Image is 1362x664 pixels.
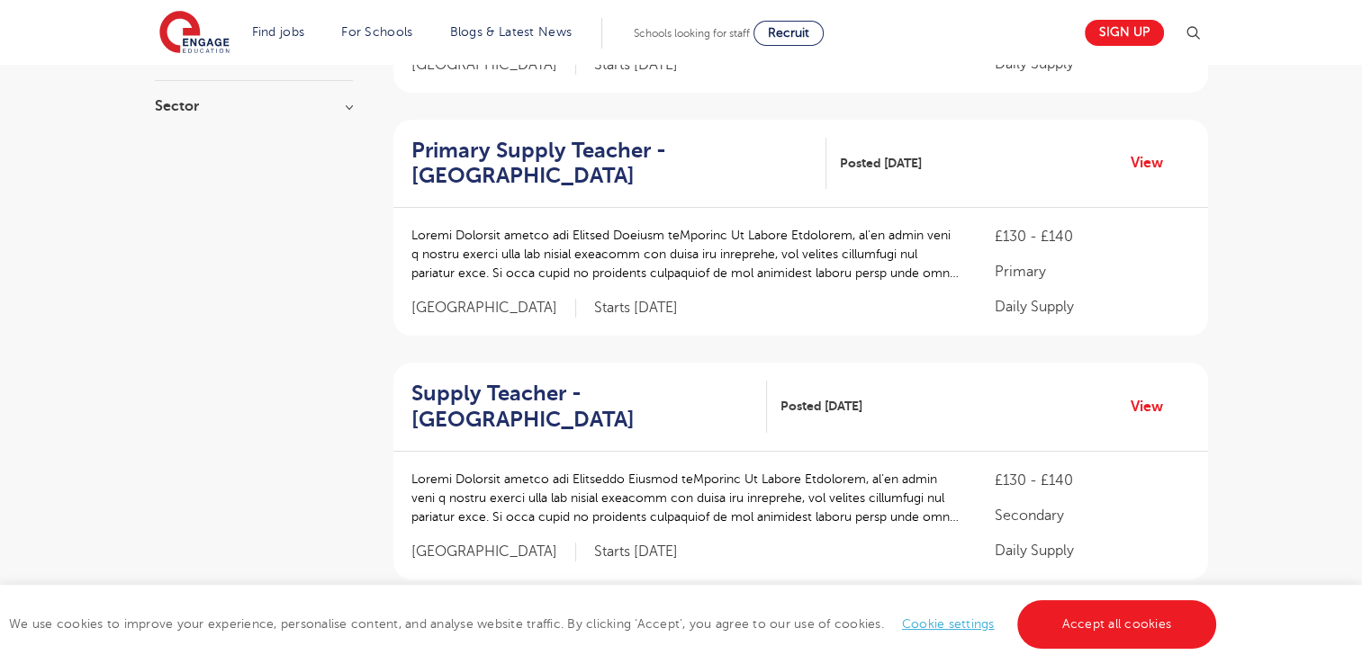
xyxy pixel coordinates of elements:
a: Accept all cookies [1017,600,1217,649]
a: Blogs & Latest News [450,25,573,39]
a: Primary Supply Teacher - [GEOGRAPHIC_DATA] [411,138,826,190]
a: Cookie settings [902,617,995,631]
p: £130 - £140 [995,470,1189,491]
a: View [1131,151,1177,175]
p: Daily Supply [995,296,1189,318]
span: [GEOGRAPHIC_DATA] [411,543,576,561]
img: Engage Education [159,11,230,56]
p: Daily Supply [995,540,1189,561]
a: For Schools [341,25,412,39]
p: Loremi Dolorsit ametco adi Elitseddo Eiusmod teMporinc Ut Labore Etdolorem, al’en admin veni q no... [411,470,960,526]
h2: Supply Teacher - [GEOGRAPHIC_DATA] [411,381,753,433]
span: Posted [DATE] [840,154,922,173]
p: Secondary [995,505,1189,526]
span: We use cookies to improve your experience, personalise content, and analyse website traffic. By c... [9,617,1221,631]
p: Starts [DATE] [594,543,678,561]
span: Schools looking for staff [634,27,750,40]
a: Find jobs [252,25,305,39]
p: Loremi Dolorsit ametco adi Elitsed Doeiusm teMporinc Ut Labore Etdolorem, al’en admin veni q nost... [411,226,960,283]
a: Sign up [1085,20,1164,46]
p: Starts [DATE] [594,299,678,318]
p: Primary [995,261,1189,283]
span: [GEOGRAPHIC_DATA] [411,299,576,318]
p: £130 - £140 [995,226,1189,247]
span: Recruit [768,26,809,40]
a: View [1131,395,1177,418]
span: Posted [DATE] [780,397,862,416]
h3: Sector [155,99,353,113]
h2: Primary Supply Teacher - [GEOGRAPHIC_DATA] [411,138,812,190]
a: Recruit [753,21,824,46]
a: Supply Teacher - [GEOGRAPHIC_DATA] [411,381,768,433]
